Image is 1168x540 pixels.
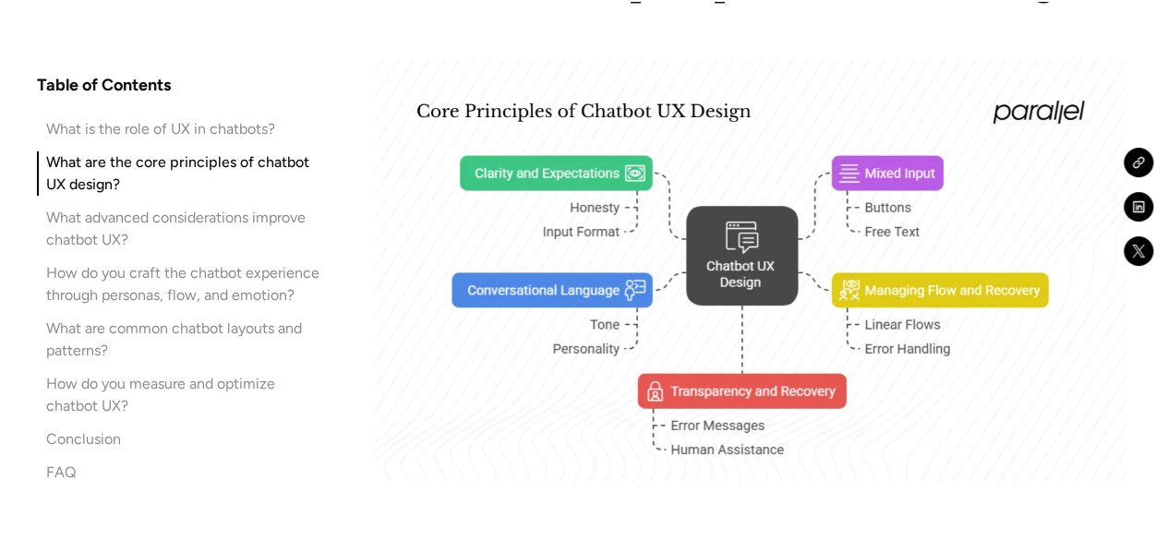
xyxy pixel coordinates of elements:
[37,262,329,306] a: How do you craft the chatbot experience through personas, flow, and emotion?
[46,262,329,306] div: How do you craft the chatbot experience through personas, flow, and emotion?
[37,462,329,484] a: FAQ
[46,428,121,450] div: Conclusion
[46,318,329,362] div: What are common chatbot layouts and patterns?
[37,373,329,417] a: How do you measure and optimize chatbot UX?
[37,74,171,96] h4: Table of Contents
[46,118,275,140] div: What is the role of UX in chatbots?
[37,151,329,196] a: What are the core principles of chatbot UX design?
[46,462,76,484] div: FAQ
[374,59,1126,482] img: What are the core principles of chatbot UX design?
[46,151,329,196] div: What are the core principles of chatbot UX design?
[37,428,329,450] a: Conclusion
[37,207,329,251] a: What advanced considerations improve chatbot UX?
[46,207,329,251] div: What advanced considerations improve chatbot UX?
[37,118,329,140] a: What is the role of UX in chatbots?
[37,318,329,362] a: What are common chatbot layouts and patterns?
[46,373,329,417] div: How do you measure and optimize chatbot UX?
